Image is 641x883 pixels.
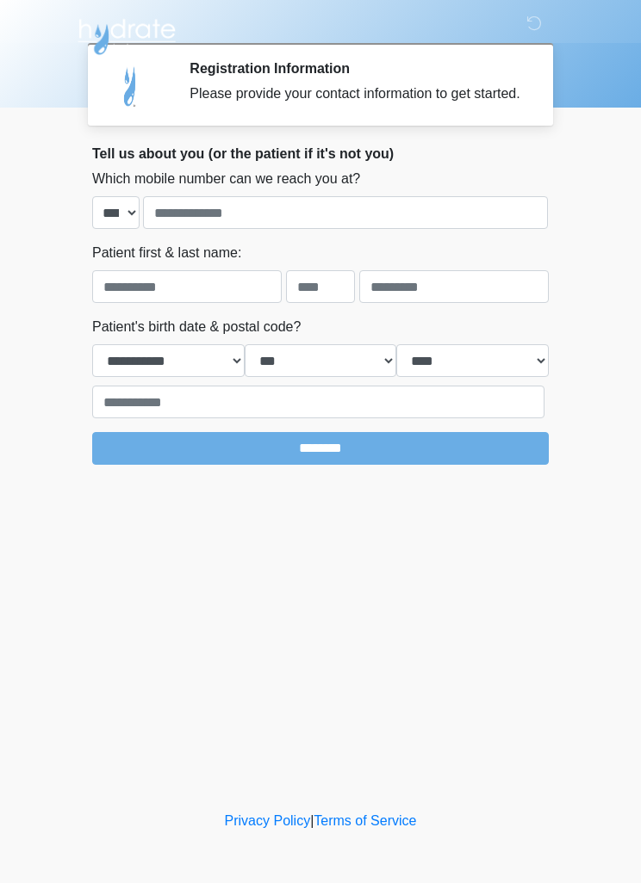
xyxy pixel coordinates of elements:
a: Terms of Service [314,813,416,828]
img: Hydrate IV Bar - Scottsdale Logo [75,13,178,56]
img: Agent Avatar [105,60,157,112]
label: Which mobile number can we reach you at? [92,169,360,189]
label: Patient first & last name: [92,243,241,263]
label: Patient's birth date & postal code? [92,317,301,337]
h2: Tell us about you (or the patient if it's not you) [92,145,549,162]
a: | [310,813,314,828]
a: Privacy Policy [225,813,311,828]
div: Please provide your contact information to get started. [190,83,523,104]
